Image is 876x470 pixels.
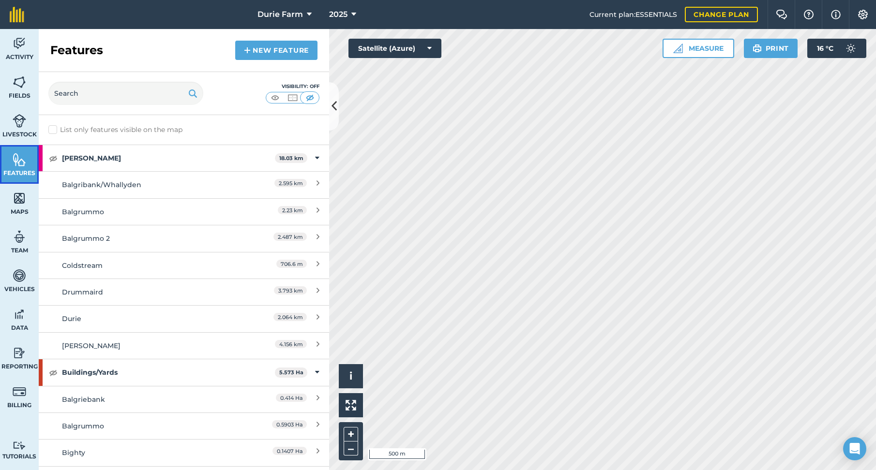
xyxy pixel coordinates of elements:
[13,441,26,450] img: svg+xml;base64,PD94bWwgdmVyc2lvbj0iMS4wIiBlbmNvZGluZz0idXRmLTgiPz4KPCEtLSBHZW5lcmF0b3I6IEFkb2JlIE...
[272,420,307,428] span: 0.5903 Ha
[13,191,26,206] img: svg+xml;base64,PHN2ZyB4bWxucz0iaHR0cDovL3d3dy53My5vcmcvMjAwMC9zdmciIHdpZHRoPSI1NiIgaGVpZ2h0PSI2MC...
[274,179,307,187] span: 2.595 km
[62,340,234,351] div: [PERSON_NAME]
[344,441,358,455] button: –
[273,313,307,321] span: 2.064 km
[269,93,281,103] img: svg+xml;base64,PHN2ZyB4bWxucz0iaHR0cDovL3d3dy53My5vcmcvMjAwMC9zdmciIHdpZHRoPSI1MCIgaGVpZ2h0PSI0MC...
[13,307,26,322] img: svg+xml;base64,PD94bWwgdmVyc2lvbj0iMS4wIiBlbmNvZGluZz0idXRmLTgiPz4KPCEtLSBHZW5lcmF0b3I6IEFkb2JlIE...
[339,364,363,388] button: i
[62,421,234,431] div: Balgrummo
[188,88,197,99] img: svg+xml;base64,PHN2ZyB4bWxucz0iaHR0cDovL3d3dy53My5vcmcvMjAwMC9zdmciIHdpZHRoPSIxOSIgaGVpZ2h0PSIyNC...
[39,412,329,439] a: Balgrummo0.5903 Ha
[62,447,234,458] div: Bighty
[265,83,319,90] div: Visibility: Off
[344,427,358,441] button: +
[39,279,329,305] a: Drummaird3.793 km
[831,9,841,20] img: svg+xml;base64,PHN2ZyB4bWxucz0iaHR0cDovL3d3dy53My5vcmcvMjAwMC9zdmciIHdpZHRoPSIxNyIgaGVpZ2h0PSIxNy...
[39,252,329,279] a: Coldstream706.6 m
[62,287,234,297] div: Drummaird
[329,9,347,20] span: 2025
[817,39,833,58] span: 16 ° C
[278,206,307,214] span: 2.23 km
[589,9,677,20] span: Current plan : ESSENTIALS
[257,9,303,20] span: Durie Farm
[276,394,307,402] span: 0.414 Ha
[39,332,329,359] a: [PERSON_NAME]4.156 km
[62,233,234,244] div: Balgrummo 2
[275,340,307,348] span: 4.156 km
[273,233,307,241] span: 2.487 km
[62,313,234,324] div: Durie
[663,39,734,58] button: Measure
[673,44,683,53] img: Ruler icon
[753,43,762,54] img: svg+xml;base64,PHN2ZyB4bWxucz0iaHR0cDovL3d3dy53My5vcmcvMjAwMC9zdmciIHdpZHRoPSIxOSIgaGVpZ2h0PSIyNC...
[13,230,26,244] img: svg+xml;base64,PD94bWwgdmVyc2lvbj0iMS4wIiBlbmNvZGluZz0idXRmLTgiPz4KPCEtLSBHZW5lcmF0b3I6IEFkb2JlIE...
[62,145,275,171] strong: [PERSON_NAME]
[39,145,329,171] div: [PERSON_NAME]18.03 km
[49,367,58,378] img: svg+xml;base64,PHN2ZyB4bWxucz0iaHR0cDovL3d3dy53My5vcmcvMjAwMC9zdmciIHdpZHRoPSIxOCIgaGVpZ2h0PSIyNC...
[50,43,103,58] h2: Features
[62,394,234,405] div: Balgriebank
[776,10,787,19] img: Two speech bubbles overlapping with the left bubble in the forefront
[62,179,234,190] div: Balgribank/Whallyden
[39,171,329,198] a: Balgribank/Whallyden2.595 km
[685,7,758,22] a: Change plan
[857,10,869,19] img: A cog icon
[244,44,251,56] img: svg+xml;base64,PHN2ZyB4bWxucz0iaHR0cDovL3d3dy53My5vcmcvMjAwMC9zdmciIHdpZHRoPSIxNCIgaGVpZ2h0PSIyNC...
[13,114,26,128] img: svg+xml;base64,PD94bWwgdmVyc2lvbj0iMS4wIiBlbmNvZGluZz0idXRmLTgiPz4KPCEtLSBHZW5lcmF0b3I6IEFkb2JlIE...
[803,10,815,19] img: A question mark icon
[13,152,26,167] img: svg+xml;base64,PHN2ZyB4bWxucz0iaHR0cDovL3d3dy53My5vcmcvMjAwMC9zdmciIHdpZHRoPSI1NiIgaGVpZ2h0PSI2MC...
[349,370,352,382] span: i
[62,206,234,217] div: Balgrummo
[279,369,303,376] strong: 5.573 Ha
[276,260,307,268] span: 706.6 m
[13,384,26,399] img: svg+xml;base64,PD94bWwgdmVyc2lvbj0iMS4wIiBlbmNvZGluZz0idXRmLTgiPz4KPCEtLSBHZW5lcmF0b3I6IEFkb2JlIE...
[304,93,316,103] img: svg+xml;base64,PHN2ZyB4bWxucz0iaHR0cDovL3d3dy53My5vcmcvMjAwMC9zdmciIHdpZHRoPSI1MCIgaGVpZ2h0PSI0MC...
[235,41,317,60] a: New feature
[39,359,329,385] div: Buildings/Yards5.573 Ha
[287,93,299,103] img: svg+xml;base64,PHN2ZyB4bWxucz0iaHR0cDovL3d3dy53My5vcmcvMjAwMC9zdmciIHdpZHRoPSI1MCIgaGVpZ2h0PSI0MC...
[39,225,329,251] a: Balgrummo 22.487 km
[48,82,203,105] input: Search
[274,286,307,294] span: 3.793 km
[272,447,307,455] span: 0.1407 Ha
[39,439,329,466] a: Bighty0.1407 Ha
[13,346,26,360] img: svg+xml;base64,PD94bWwgdmVyc2lvbj0iMS4wIiBlbmNvZGluZz0idXRmLTgiPz4KPCEtLSBHZW5lcmF0b3I6IEFkb2JlIE...
[62,359,275,385] strong: Buildings/Yards
[39,386,329,412] a: Balgriebank0.414 Ha
[13,75,26,89] img: svg+xml;base64,PHN2ZyB4bWxucz0iaHR0cDovL3d3dy53My5vcmcvMjAwMC9zdmciIHdpZHRoPSI1NiIgaGVpZ2h0PSI2MC...
[13,268,26,283] img: svg+xml;base64,PD94bWwgdmVyc2lvbj0iMS4wIiBlbmNvZGluZz0idXRmLTgiPz4KPCEtLSBHZW5lcmF0b3I6IEFkb2JlIE...
[39,305,329,332] a: Durie2.064 km
[39,198,329,225] a: Balgrummo2.23 km
[807,39,866,58] button: 16 °C
[13,36,26,51] img: svg+xml;base64,PD94bWwgdmVyc2lvbj0iMS4wIiBlbmNvZGluZz0idXRmLTgiPz4KPCEtLSBHZW5lcmF0b3I6IEFkb2JlIE...
[744,39,798,58] button: Print
[843,437,866,460] div: Open Intercom Messenger
[279,155,303,162] strong: 18.03 km
[10,7,24,22] img: fieldmargin Logo
[62,260,234,271] div: Coldstream
[841,39,861,58] img: svg+xml;base64,PD94bWwgdmVyc2lvbj0iMS4wIiBlbmNvZGluZz0idXRmLTgiPz4KPCEtLSBHZW5lcmF0b3I6IEFkb2JlIE...
[49,152,58,164] img: svg+xml;base64,PHN2ZyB4bWxucz0iaHR0cDovL3d3dy53My5vcmcvMjAwMC9zdmciIHdpZHRoPSIxOCIgaGVpZ2h0PSIyNC...
[48,125,182,135] label: List only features visible on the map
[346,400,356,411] img: Four arrows, one pointing top left, one top right, one bottom right and the last bottom left
[348,39,441,58] button: Satellite (Azure)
